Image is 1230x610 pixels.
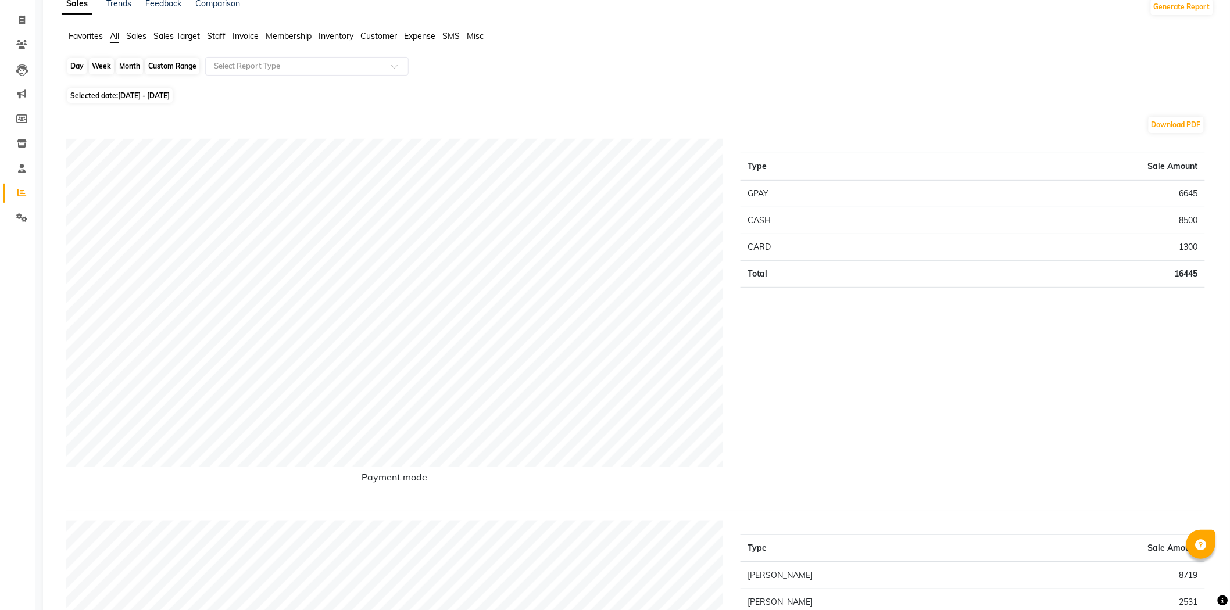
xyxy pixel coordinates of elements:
td: CARD [741,234,911,261]
td: GPAY [741,180,911,207]
td: 8719 [997,562,1205,589]
div: Month [116,58,143,74]
th: Sale Amount [911,153,1205,181]
td: [PERSON_NAME] [741,562,997,589]
span: Invoice [233,31,259,41]
span: SMS [442,31,460,41]
td: 8500 [911,207,1205,234]
th: Type [741,153,911,181]
span: Sales Target [153,31,200,41]
td: 16445 [911,261,1205,288]
div: Custom Range [145,58,199,74]
span: Inventory [319,31,353,41]
span: Membership [266,31,312,41]
h6: Payment mode [66,472,723,487]
button: Download PDF [1149,117,1204,133]
span: Misc [467,31,484,41]
span: Sales [126,31,146,41]
span: Favorites [69,31,103,41]
td: Total [741,261,911,288]
th: Type [741,535,997,562]
div: Week [89,58,114,74]
span: All [110,31,119,41]
span: Selected date: [67,88,173,103]
span: [DATE] - [DATE] [118,91,170,100]
span: Staff [207,31,226,41]
td: 1300 [911,234,1205,261]
span: Expense [404,31,435,41]
td: CASH [741,207,911,234]
td: 6645 [911,180,1205,207]
div: Day [67,58,87,74]
span: Customer [360,31,397,41]
th: Sale Amount [997,535,1205,562]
